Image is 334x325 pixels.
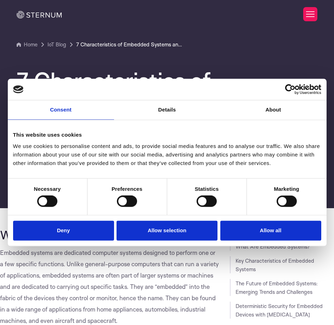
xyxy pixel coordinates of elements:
[13,142,321,167] div: We use cookies to personalise content and ads, to provide social media features and to analyse ou...
[112,186,142,192] strong: Preferences
[76,40,182,49] a: 7 Characteristics of Embedded Systems and What the Future Holds
[303,7,317,21] button: Toggle Menu
[259,84,321,95] a: Usercentrics Cookiebot - opens in a new window
[34,186,61,192] strong: Necessary
[195,186,219,192] strong: Statistics
[47,40,66,49] a: IoT Blog
[114,100,220,120] a: Details
[220,221,321,241] button: Allow all
[274,186,299,192] strong: Marketing
[236,257,314,273] a: Key Characteristics of Embedded Systems
[236,280,318,295] a: The Future of Embedded Systems: Emerging Trends and Challenges
[236,243,310,250] a: What Are Embedded Systems?
[13,85,24,93] img: logo
[13,221,114,241] button: Deny
[13,131,321,139] div: This website uses cookies
[8,100,114,120] a: Consent
[220,100,327,120] a: About
[117,221,217,241] button: Allow selection
[236,303,323,318] a: Deterministic Security for Embedded Devices with [MEDICAL_DATA]
[17,69,317,137] h1: 7 Characteristics of Embedded Systems and What the Future Holds
[17,40,38,49] a: Home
